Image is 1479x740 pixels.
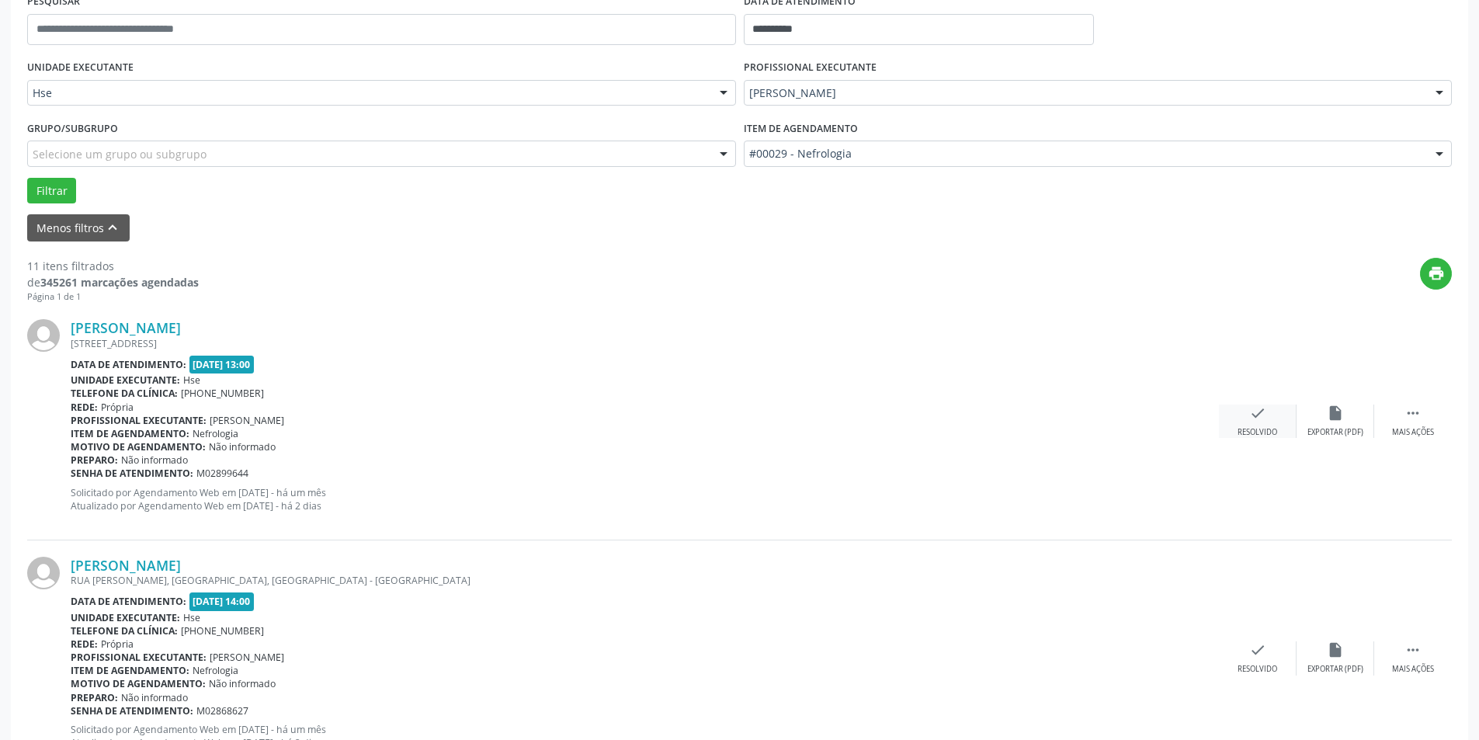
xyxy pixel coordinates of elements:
b: Item de agendamento: [71,427,189,440]
span: M02899644 [196,467,248,480]
b: Motivo de agendamento: [71,440,206,453]
b: Senha de atendimento: [71,467,193,480]
b: Telefone da clínica: [71,624,178,638]
b: Profissional executante: [71,414,207,427]
button: print [1420,258,1452,290]
span: Não informado [121,691,188,704]
b: Rede: [71,638,98,651]
span: [PERSON_NAME] [210,651,284,664]
span: Hse [183,611,200,624]
span: Própria [101,401,134,414]
span: M02868627 [196,704,248,717]
label: PROFISSIONAL EXECUTANTE [744,56,877,80]
span: Nefrologia [193,427,238,440]
span: Nefrologia [193,664,238,677]
strong: 345261 marcações agendadas [40,275,199,290]
div: Mais ações [1392,664,1434,675]
i: insert_drive_file [1327,641,1344,658]
label: Item de agendamento [744,116,858,141]
label: UNIDADE EXECUTANTE [27,56,134,80]
button: Menos filtroskeyboard_arrow_up [27,214,130,241]
div: [STREET_ADDRESS] [71,337,1219,350]
span: Não informado [209,677,276,690]
div: Exportar (PDF) [1307,664,1363,675]
i:  [1404,405,1422,422]
img: img [27,557,60,589]
b: Unidade executante: [71,373,180,387]
b: Telefone da clínica: [71,387,178,400]
i: insert_drive_file [1327,405,1344,422]
i: print [1428,265,1445,282]
b: Senha de atendimento: [71,704,193,717]
span: #00029 - Nefrologia [749,146,1421,162]
div: de [27,274,199,290]
div: Mais ações [1392,427,1434,438]
label: Grupo/Subgrupo [27,116,118,141]
a: [PERSON_NAME] [71,557,181,574]
i:  [1404,641,1422,658]
i: check [1249,405,1266,422]
div: 11 itens filtrados [27,258,199,274]
i: keyboard_arrow_up [104,219,121,236]
div: Exportar (PDF) [1307,427,1363,438]
span: Hse [183,373,200,387]
span: Própria [101,638,134,651]
b: Motivo de agendamento: [71,677,206,690]
span: [DATE] 14:00 [189,592,255,610]
b: Data de atendimento: [71,595,186,608]
b: Rede: [71,401,98,414]
b: Preparo: [71,453,118,467]
img: img [27,319,60,352]
span: Não informado [121,453,188,467]
b: Item de agendamento: [71,664,189,677]
div: Resolvido [1238,664,1277,675]
span: [DATE] 13:00 [189,356,255,373]
b: Data de atendimento: [71,358,186,371]
span: [PERSON_NAME] [749,85,1421,101]
button: Filtrar [27,178,76,204]
p: Solicitado por Agendamento Web em [DATE] - há um mês Atualizado por Agendamento Web em [DATE] - h... [71,486,1219,512]
span: [PERSON_NAME] [210,414,284,427]
span: Selecione um grupo ou subgrupo [33,146,207,162]
div: Resolvido [1238,427,1277,438]
b: Profissional executante: [71,651,207,664]
span: Não informado [209,440,276,453]
b: Preparo: [71,691,118,704]
span: [PHONE_NUMBER] [181,387,264,400]
span: Hse [33,85,704,101]
b: Unidade executante: [71,611,180,624]
span: [PHONE_NUMBER] [181,624,264,638]
a: [PERSON_NAME] [71,319,181,336]
div: Página 1 de 1 [27,290,199,304]
i: check [1249,641,1266,658]
div: RUA [PERSON_NAME], [GEOGRAPHIC_DATA], [GEOGRAPHIC_DATA] - [GEOGRAPHIC_DATA] [71,574,1219,587]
